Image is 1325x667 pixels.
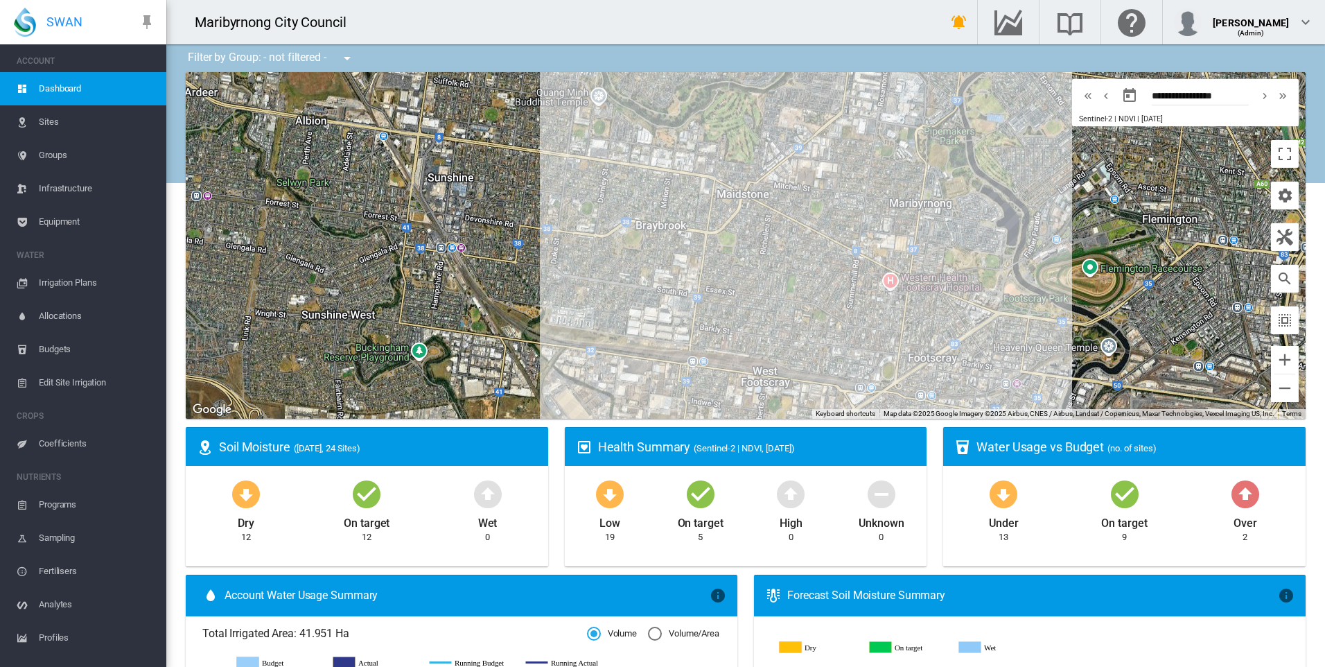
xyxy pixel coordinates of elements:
[765,587,782,604] md-icon: icon-thermometer-lines
[39,300,155,333] span: Allocations
[987,477,1020,510] md-icon: icon-arrow-down-bold-circle
[1271,182,1299,209] button: icon-cog
[362,531,371,544] div: 12
[17,466,155,488] span: NUTRIENTS
[177,44,365,72] div: Filter by Group: - not filtered -
[1274,87,1292,104] button: icon-chevron-double-right
[39,72,155,105] span: Dashboard
[951,14,967,31] md-icon: icon-bell-ring
[14,8,36,37] img: SWAN-Landscape-Logo-Colour-drop.png
[865,477,898,510] md-icon: icon-minus-circle
[39,333,155,366] span: Budgets
[139,14,155,31] md-icon: icon-pin
[241,531,251,544] div: 12
[344,510,389,531] div: On target
[1174,8,1202,36] img: profile.jpg
[1271,346,1299,374] button: Zoom in
[1107,443,1157,453] span: (no. of sites)
[1213,10,1289,24] div: [PERSON_NAME]
[958,641,1037,654] g: Wet
[605,531,615,544] div: 19
[787,588,1278,603] div: Forecast Soil Moisture Summary
[202,587,219,604] md-icon: icon-water
[884,410,1274,417] span: Map data ©2025 Google Imagery ©2025 Airbus, CNES / Airbus, Landsat / Copernicus, Maxar Technologi...
[1256,87,1274,104] button: icon-chevron-right
[1276,187,1293,204] md-icon: icon-cog
[1122,531,1127,544] div: 9
[1115,14,1148,31] md-icon: Click here for help
[1053,14,1087,31] md-icon: Search the knowledge base
[219,438,537,456] div: Soil Moisture
[39,427,155,460] span: Coefficients
[1275,87,1290,104] md-icon: icon-chevron-double-right
[39,366,155,399] span: Edit Site Irrigation
[478,510,498,531] div: Wet
[816,409,875,419] button: Keyboard shortcuts
[1271,265,1299,293] button: icon-magnify
[576,439,593,456] md-icon: icon-heart-box-outline
[879,531,884,544] div: 0
[1098,87,1114,104] md-icon: icon-chevron-left
[39,621,155,655] span: Profiles
[39,521,155,555] span: Sampling
[1282,410,1301,417] a: Terms
[189,401,235,419] a: Open this area in Google Maps (opens a new window)
[869,641,948,654] g: On target
[999,531,1008,544] div: 13
[189,401,235,419] img: Google
[694,443,794,453] span: (Sentinel-2 | NDVI, [DATE])
[859,510,904,531] div: Unknown
[1080,87,1096,104] md-icon: icon-chevron-double-left
[1297,14,1314,31] md-icon: icon-chevron-down
[195,12,359,32] div: Maribyrnong City Council
[1238,29,1265,37] span: (Admin)
[39,205,155,239] span: Equipment
[992,14,1025,31] md-icon: Go to the Data Hub
[1137,114,1162,123] span: | [DATE]
[779,641,858,654] g: Dry
[954,439,971,456] md-icon: icon-cup-water
[698,531,703,544] div: 5
[39,555,155,588] span: Fertilisers
[648,627,719,641] md-radio-button: Volume/Area
[1276,270,1293,287] md-icon: icon-magnify
[39,172,155,205] span: Infrastructure
[599,510,620,531] div: Low
[1271,140,1299,168] button: Toggle fullscreen view
[1271,306,1299,334] button: icon-select-all
[46,13,82,31] span: SWAN
[1108,477,1141,510] md-icon: icon-checkbox-marked-circle
[710,587,726,604] md-icon: icon-information
[17,50,155,72] span: ACCOUNT
[17,244,155,266] span: WATER
[1079,87,1097,104] button: icon-chevron-double-left
[1079,114,1135,123] span: Sentinel-2 | NDVI
[17,405,155,427] span: CROPS
[1097,87,1115,104] button: icon-chevron-left
[1234,510,1257,531] div: Over
[202,626,587,641] span: Total Irrigated Area: 41.951 Ha
[294,443,360,453] span: ([DATE], 24 Sites)
[780,510,802,531] div: High
[39,266,155,300] span: Irrigation Plans
[39,105,155,139] span: Sites
[39,488,155,521] span: Programs
[350,477,383,510] md-icon: icon-checkbox-marked-circle
[1271,374,1299,402] button: Zoom out
[774,477,807,510] md-icon: icon-arrow-up-bold-circle
[593,477,626,510] md-icon: icon-arrow-down-bold-circle
[1101,510,1147,531] div: On target
[1116,82,1143,110] button: md-calendar
[485,531,490,544] div: 0
[225,588,710,603] span: Account Water Usage Summary
[238,510,254,531] div: Dry
[339,50,356,67] md-icon: icon-menu-down
[678,510,723,531] div: On target
[1229,477,1262,510] md-icon: icon-arrow-up-bold-circle
[598,438,916,456] div: Health Summary
[229,477,263,510] md-icon: icon-arrow-down-bold-circle
[587,627,637,641] md-radio-button: Volume
[1278,587,1295,604] md-icon: icon-information
[1243,531,1247,544] div: 2
[684,477,717,510] md-icon: icon-checkbox-marked-circle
